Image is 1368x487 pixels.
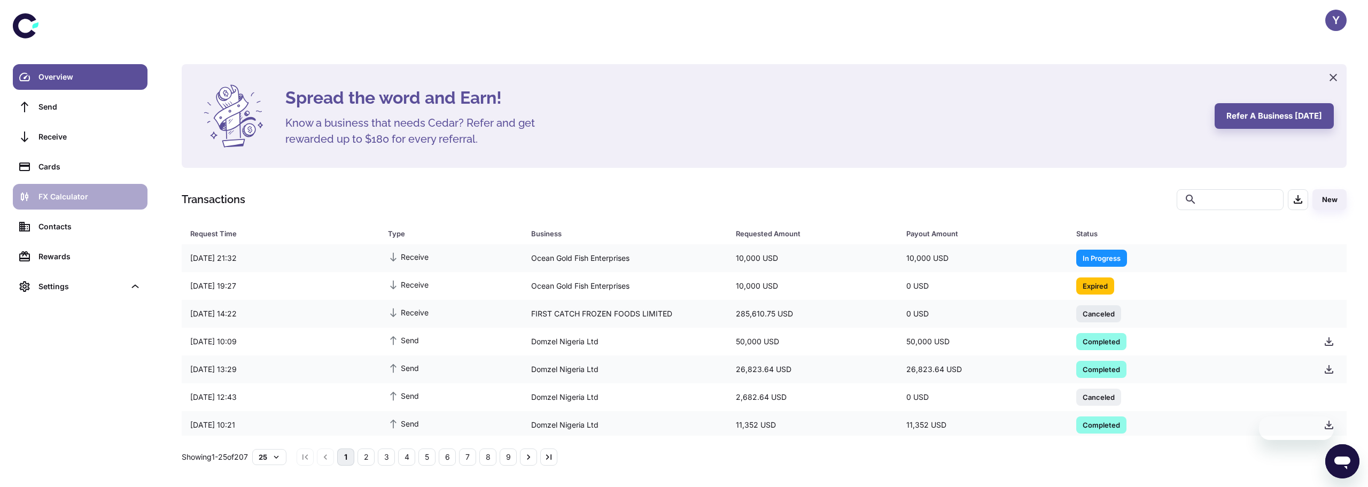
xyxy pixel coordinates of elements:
[523,276,727,296] div: Ocean Gold Fish Enterprises
[285,115,553,147] h5: Know a business that needs Cedar? Refer and get rewarded up to $180 for every referral.
[388,306,429,318] span: Receive
[898,331,1068,352] div: 50,000 USD
[13,64,147,90] a: Overview
[182,415,379,435] div: [DATE] 10:21
[523,331,727,352] div: Domzel Nigeria Ltd
[1076,391,1121,402] span: Canceled
[388,279,429,290] span: Receive
[727,359,898,380] div: 26,823.64 USD
[1076,280,1114,291] span: Expired
[523,387,727,407] div: Domzel Nigeria Ltd
[388,226,518,241] span: Type
[388,390,419,401] span: Send
[38,161,141,173] div: Cards
[898,387,1068,407] div: 0 USD
[727,276,898,296] div: 10,000 USD
[13,214,147,239] a: Contacts
[182,248,379,268] div: [DATE] 21:32
[38,131,141,143] div: Receive
[252,449,286,465] button: 25
[1259,416,1334,440] iframe: הודעה מהחברה
[520,449,537,466] button: Go to next page
[182,451,248,463] p: Showing 1-25 of 207
[523,415,727,435] div: Domzel Nigeria Ltd
[736,226,893,241] span: Requested Amount
[13,154,147,180] a: Cards
[898,248,1068,268] div: 10,000 USD
[398,449,415,466] button: Go to page 4
[182,276,379,296] div: [DATE] 19:27
[736,226,880,241] div: Requested Amount
[388,418,419,429] span: Send
[378,449,395,466] button: Go to page 3
[898,359,1068,380] div: 26,823.64 USD
[1076,419,1126,430] span: Completed
[1076,364,1126,374] span: Completed
[13,184,147,210] a: FX Calculator
[295,449,559,466] nav: pagination navigation
[523,248,727,268] div: Ocean Gold Fish Enterprises
[727,387,898,407] div: 2,682.64 USD
[388,334,419,346] span: Send
[1325,444,1359,478] iframe: לחצן לפתיחת חלון הודעות הטקסט
[1076,252,1127,263] span: In Progress
[439,449,456,466] button: Go to page 6
[1325,10,1347,31] button: Y
[13,244,147,269] a: Rewards
[1076,336,1126,346] span: Completed
[523,304,727,324] div: FIRST CATCH FROZEN FOODS LIMITED
[1312,189,1347,210] button: New
[727,248,898,268] div: 10,000 USD
[38,71,141,83] div: Overview
[38,251,141,262] div: Rewards
[1076,308,1121,319] span: Canceled
[388,362,419,374] span: Send
[285,85,1202,111] h4: Spread the word and Earn!
[479,449,496,466] button: Go to page 8
[418,449,436,466] button: Go to page 5
[38,191,141,203] div: FX Calculator
[388,251,429,262] span: Receive
[182,387,379,407] div: [DATE] 12:43
[540,449,557,466] button: Go to last page
[182,359,379,380] div: [DATE] 13:29
[906,226,1064,241] span: Payout Amount
[727,331,898,352] div: 50,000 USD
[182,191,245,207] h1: Transactions
[459,449,476,466] button: Go to page 7
[1076,226,1288,241] div: Status
[906,226,1050,241] div: Payout Amount
[190,226,375,241] span: Request Time
[388,226,504,241] div: Type
[1215,103,1334,129] button: Refer a business [DATE]
[38,221,141,233] div: Contacts
[38,281,125,292] div: Settings
[357,449,375,466] button: Go to page 2
[500,449,517,466] button: Go to page 9
[1076,226,1302,241] span: Status
[190,226,361,241] div: Request Time
[727,304,898,324] div: 285,610.75 USD
[337,449,354,466] button: page 1
[727,415,898,435] div: 11,352 USD
[898,415,1068,435] div: 11,352 USD
[13,274,147,299] div: Settings
[38,101,141,113] div: Send
[523,359,727,380] div: Domzel Nigeria Ltd
[13,94,147,120] a: Send
[13,124,147,150] a: Receive
[182,331,379,352] div: [DATE] 10:09
[182,304,379,324] div: [DATE] 14:22
[898,304,1068,324] div: 0 USD
[898,276,1068,296] div: 0 USD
